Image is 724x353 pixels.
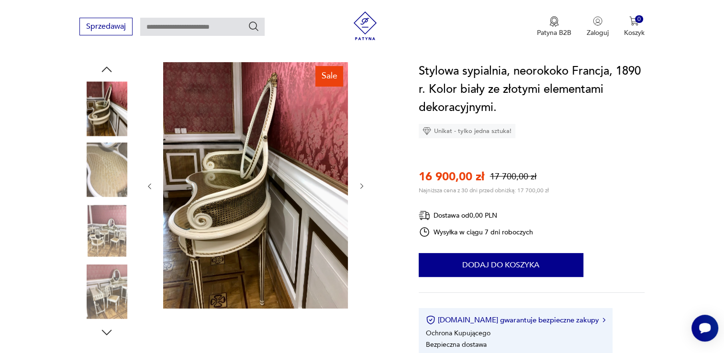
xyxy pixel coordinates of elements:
[419,210,430,221] img: Ikona dostawy
[426,340,487,349] li: Bezpieczna dostawa
[593,16,602,26] img: Ikonka użytkownika
[248,21,259,32] button: Szukaj
[163,62,348,309] img: Zdjęcie produktu Stylowa sypialnia, neorokoko Francja, 1890 r. Kolor biały ze złotymi elementami ...
[79,81,134,136] img: Zdjęcie produktu Stylowa sypialnia, neorokoko Francja, 1890 r. Kolor biały ze złotymi elementami ...
[549,16,559,27] img: Ikona medalu
[537,28,571,37] p: Patyna B2B
[419,253,583,277] button: Dodaj do koszyka
[587,16,609,37] button: Zaloguj
[587,28,609,37] p: Zaloguj
[537,16,571,37] button: Patyna B2B
[351,11,379,40] img: Patyna - sklep z meblami i dekoracjami vintage
[691,315,718,342] iframe: Smartsupp widget button
[490,171,536,183] p: 17 700,00 zł
[419,62,645,117] h1: Stylowa sypialnia, neorokoko Francja, 1890 r. Kolor biały ze złotymi elementami dekoracyjnymi.
[419,124,515,138] div: Unikat - tylko jedna sztuka!
[79,143,134,197] img: Zdjęcie produktu Stylowa sypialnia, neorokoko Francja, 1890 r. Kolor biały ze złotymi elementami ...
[79,24,133,31] a: Sprzedawaj
[79,203,134,258] img: Zdjęcie produktu Stylowa sypialnia, neorokoko Francja, 1890 r. Kolor biały ze złotymi elementami ...
[419,169,484,185] p: 16 900,00 zł
[426,315,605,325] button: [DOMAIN_NAME] gwarantuje bezpieczne zakupy
[602,318,605,322] img: Ikona strzałki w prawo
[635,15,643,23] div: 0
[419,210,534,221] div: Dostawa od 0,00 PLN
[624,28,645,37] p: Koszyk
[426,315,435,325] img: Ikona certyfikatu
[419,226,534,238] div: Wysyłka w ciągu 7 dni roboczych
[419,187,549,194] p: Najniższa cena z 30 dni przed obniżką: 17 700,00 zł
[79,18,133,35] button: Sprzedawaj
[426,329,490,338] li: Ochrona Kupującego
[79,265,134,319] img: Zdjęcie produktu Stylowa sypialnia, neorokoko Francja, 1890 r. Kolor biały ze złotymi elementami ...
[423,127,431,135] img: Ikona diamentu
[629,16,639,26] img: Ikona koszyka
[624,16,645,37] button: 0Koszyk
[537,16,571,37] a: Ikona medaluPatyna B2B
[315,66,343,86] div: Sale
